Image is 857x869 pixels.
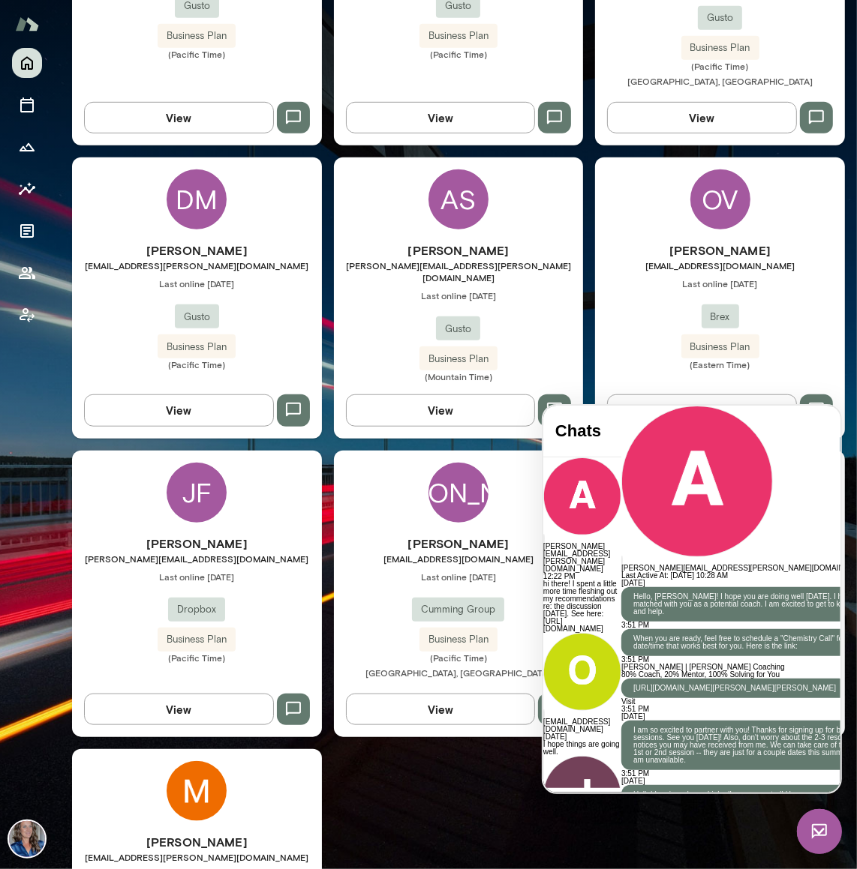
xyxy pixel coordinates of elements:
[698,10,742,25] span: Gusto
[167,463,227,523] div: JF
[90,385,317,393] p: Hello! I reviewed your LinkedIn as requested! Here are my thoughts:
[12,132,42,162] button: Growth Plan
[334,535,584,553] h6: [PERSON_NAME]
[428,169,489,229] div: AS
[78,257,242,265] span: [PERSON_NAME] | [PERSON_NAME] Coaching
[595,241,845,259] h6: [PERSON_NAME]
[607,102,797,133] button: View
[78,159,351,166] h6: [PERSON_NAME][EMAIL_ADDRESS][PERSON_NAME][DOMAIN_NAME]
[72,277,322,289] span: Last online [DATE]
[12,174,42,204] button: Insights
[419,352,498,367] span: Business Plan
[595,60,845,72] span: (Pacific Time)
[72,241,322,259] h6: [PERSON_NAME]
[78,299,106,307] span: 3:51 PM
[84,394,274,426] button: View
[168,602,225,617] span: Dropbox
[90,321,339,358] p: I am so excited to partner with you! Thanks for signing up for biweekly sessions. See you [DATE]!...
[607,394,797,426] button: View
[436,322,480,337] span: Gusto
[334,48,584,60] span: (Pacific Time)
[78,265,236,273] span: 80% Coach, 20% Mentor, 100% Solving for You
[690,169,750,229] div: OV
[702,310,739,325] span: Brex
[595,259,845,271] span: [EMAIL_ADDRESS][DOMAIN_NAME]
[681,40,759,55] span: Business Plan
[419,28,498,43] span: Business Plan
[78,307,101,315] span: [DATE]
[78,292,92,300] a: Visit
[12,216,42,246] button: Documents
[78,371,101,379] span: [DATE]
[12,90,42,120] button: Sessions
[334,289,584,301] span: Last online [DATE]
[175,310,219,325] span: Gusto
[158,28,236,43] span: Business Plan
[167,169,227,229] div: DM
[595,358,845,370] span: (Eastern Time)
[167,761,227,821] img: Mooni Patel
[72,851,322,863] span: [EMAIL_ADDRESS][PERSON_NAME][DOMAIN_NAME]
[595,277,845,289] span: Last online [DATE]
[419,632,498,647] span: Business Plan
[15,10,39,38] img: Mento
[78,173,101,181] span: [DATE]
[346,394,536,426] button: View
[12,258,42,288] button: Members
[627,76,813,86] span: [GEOGRAPHIC_DATA], [GEOGRAPHIC_DATA]
[72,259,322,271] span: [EMAIL_ADDRESS][PERSON_NAME][DOMAIN_NAME]
[72,535,322,553] h6: [PERSON_NAME]
[78,215,106,223] span: 3:51 PM
[12,300,42,330] button: Client app
[84,102,274,133] button: View
[334,652,584,664] span: (Pacific Time)
[72,553,322,565] span: [PERSON_NAME][EMAIL_ADDRESS][DOMAIN_NAME]
[334,553,584,565] span: [EMAIL_ADDRESS][DOMAIN_NAME]
[12,16,66,35] h4: Chats
[681,340,759,355] span: Business Plan
[72,48,322,60] span: (Pacific Time)
[78,166,185,174] span: Last Active At: [DATE] 10:28 AM
[72,833,322,851] h6: [PERSON_NAME]
[334,370,584,382] span: (Mountain Time)
[12,48,42,78] button: Home
[412,602,504,617] span: Cumming Group
[158,632,236,647] span: Business Plan
[346,694,536,725] button: View
[72,571,322,583] span: Last online [DATE]
[334,241,584,259] h6: [PERSON_NAME]
[78,364,106,372] span: 3:51 PM
[84,694,274,725] button: View
[90,187,339,210] p: Hello, [PERSON_NAME]! I hope you are doing well [DATE]. I have been matched with you as a potenti...
[78,250,106,258] span: 3:51 PM
[72,358,322,370] span: (Pacific Time)
[346,102,536,133] button: View
[72,652,322,664] span: (Pacific Time)
[334,259,584,283] span: [PERSON_NAME][EMAIL_ADDRESS][PERSON_NAME][DOMAIN_NAME]
[9,821,45,857] img: Nicole Menkhoff
[428,463,489,523] div: [PERSON_NAME]
[334,571,584,583] span: Last online [DATE]
[158,340,236,355] span: Business Plan
[365,667,551,678] span: [GEOGRAPHIC_DATA], [GEOGRAPHIC_DATA]
[90,229,339,244] p: When you are ready, feel free to schedule a "Chemistry Call" for the date/time that works best fo...
[90,278,293,286] a: [URL][DOMAIN_NAME][PERSON_NAME][PERSON_NAME]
